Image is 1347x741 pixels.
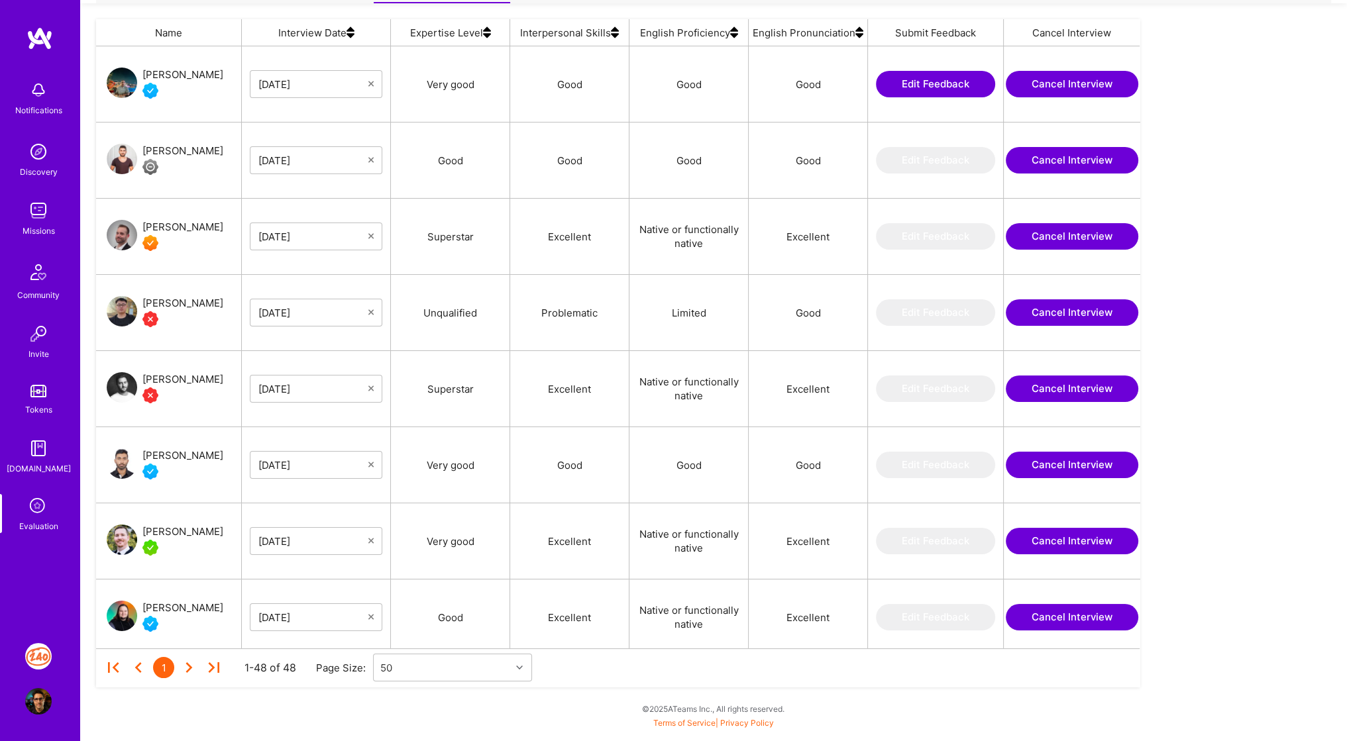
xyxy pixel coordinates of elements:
img: discovery [25,138,52,165]
span: | [653,718,774,728]
div: 1 [153,657,174,678]
a: J: 240 Tutoring - Jobs Section Redesign [22,643,55,669]
div: Community [17,288,60,302]
img: User Avatar [107,601,137,631]
div: Missions [23,224,55,238]
a: User Avatar [22,688,55,715]
img: Vetted A.Teamer [142,616,158,632]
a: Privacy Policy [720,718,774,728]
a: Edit Feedback [876,604,995,630]
img: Invite [25,321,52,347]
img: User Avatar [25,688,52,715]
i: icon Chevron [516,664,523,671]
img: J: 240 Tutoring - Jobs Section Redesign [25,643,52,669]
a: User Avatar[PERSON_NAME]Vetted A.Teamer [107,600,223,634]
img: guide book [25,435,52,462]
div: 1-48 of 48 [244,661,296,675]
div: Evaluation [19,519,58,533]
img: tokens [30,385,46,397]
i: icon SelectionTeam [26,494,51,519]
div: [DOMAIN_NAME] [7,462,71,475]
div: Invite [28,347,49,361]
div: Notifications [15,103,62,117]
button: Cancel Interview [1006,604,1138,630]
div: Excellent [510,579,629,655]
div: Good [391,579,510,655]
input: Select Date... [258,611,368,624]
img: Community [23,256,54,288]
div: Tokens [25,403,52,417]
div: Page Size: [316,661,373,675]
img: bell [25,77,52,103]
div: 50 [380,661,392,675]
img: logo [27,26,53,50]
a: Terms of Service [653,718,716,728]
div: Native or functionally native [629,579,749,655]
img: teamwork [25,197,52,224]
div: Discovery [20,165,58,179]
div: © 2025 ATeams Inc., All rights reserved. [80,692,1347,725]
div: [PERSON_NAME] [142,600,223,616]
div: Excellent [749,579,868,655]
